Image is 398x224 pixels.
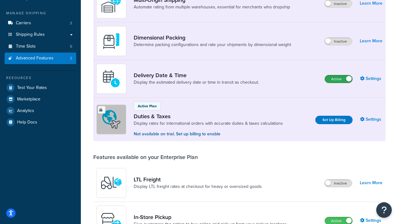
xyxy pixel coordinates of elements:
span: 0 [70,44,72,49]
a: Delivery Date & Time [134,72,259,79]
a: Dimensional Packing [134,34,291,41]
a: Settings [360,115,382,124]
div: Resources [5,75,76,81]
p: Not available on trial. Set up billing to enable [134,131,283,138]
div: Features available on your Enterprise Plan [93,154,198,161]
a: Analytics [5,105,76,116]
span: Time Slots [16,44,36,49]
span: Shipping Rules [16,32,45,37]
a: Carriers2 [5,17,76,29]
label: Inactive [325,38,352,45]
p: Active Plan [138,103,157,109]
a: Determine packing configurations and rate your shipments by dimensional weight [134,42,291,48]
a: Advanced Features2 [5,53,76,64]
span: 2 [70,56,72,61]
a: Learn More [360,37,382,45]
a: Display LTL freight rates at checkout for heavy or oversized goods [134,184,262,190]
a: LTL Freight [134,176,262,183]
img: y79ZsPf0fXUFUhFXDzUgf+ktZg5F2+ohG75+v3d2s1D9TjoU8PiyCIluIjV41seZevKCRuEjTPPOKHJsQcmKCXGdfprl3L4q7... [100,172,122,194]
label: Inactive [325,180,352,187]
a: Marketplace [5,94,76,105]
span: Test Your Rates [17,85,47,91]
a: Set Up Billing [315,116,353,124]
a: Duties & Taxes [134,113,283,120]
a: Display the estimated delivery date or time in transit as checkout. [134,79,259,86]
a: Settings [360,74,382,83]
span: Advanced Features [16,56,53,61]
li: Time Slots [5,41,76,52]
li: Advanced Features [5,53,76,64]
span: 2 [70,21,72,26]
label: Active [325,75,352,83]
li: Carriers [5,17,76,29]
div: Manage Shipping [5,11,76,16]
a: Display rates for international orders with accurate duties & taxes calculations [134,120,283,127]
a: Help Docs [5,117,76,128]
a: Automate rating from multiple warehouses, essential for merchants who dropship [134,4,290,10]
a: In-Store Pickup [134,214,287,221]
a: Learn More [360,179,382,187]
span: Carriers [16,21,31,26]
a: Test Your Rates [5,82,76,93]
img: DTVBYsAAAAAASUVORK5CYII= [100,30,122,52]
img: gfkeb5ejjkALwAAAABJRU5ErkJggg== [100,68,122,90]
span: Help Docs [17,120,37,125]
span: Marketplace [17,97,40,102]
a: Time Slots0 [5,41,76,52]
button: Open Resource Center [376,202,392,218]
span: Analytics [17,108,34,114]
a: Shipping Rules [5,29,76,40]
